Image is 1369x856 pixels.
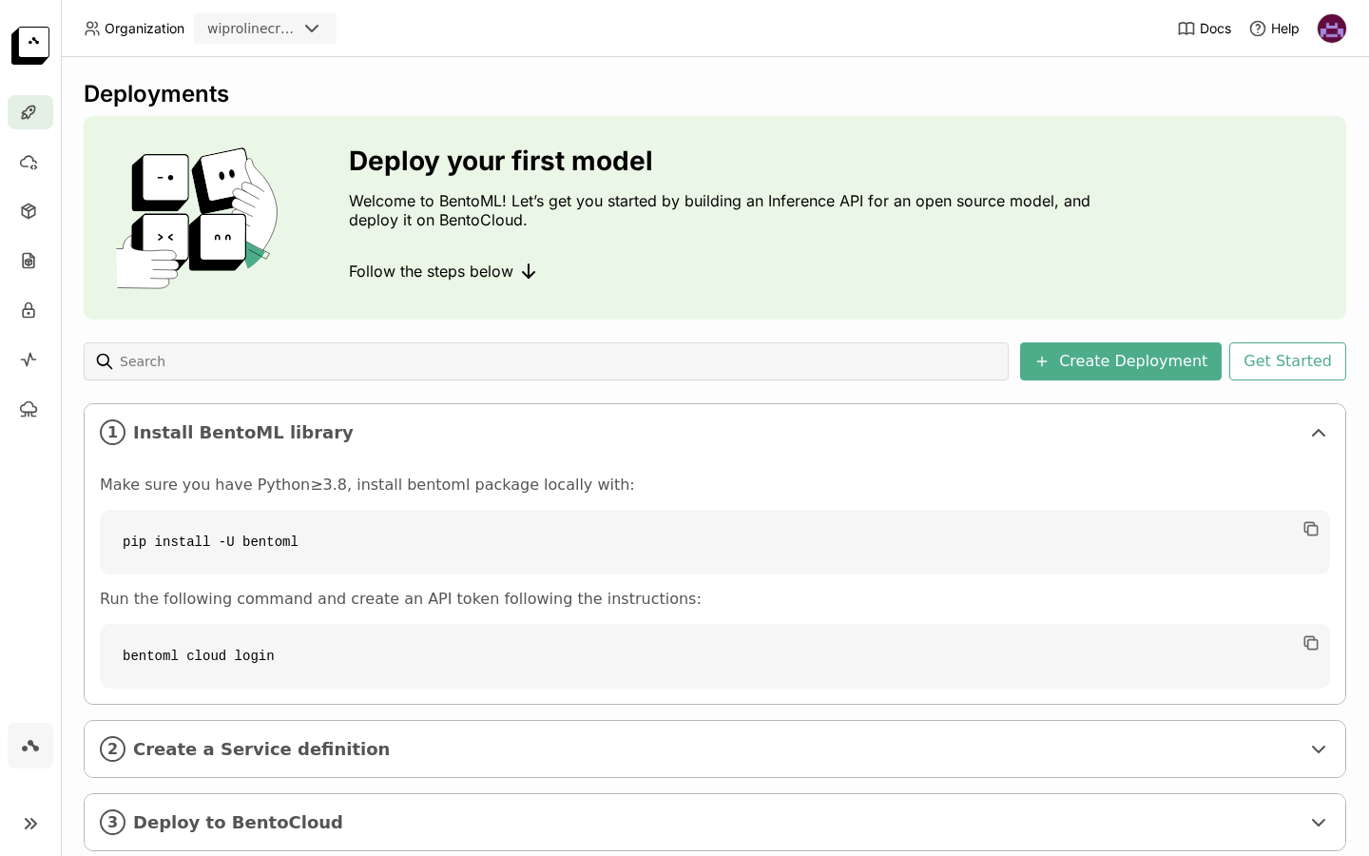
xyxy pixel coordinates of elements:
[1271,20,1300,37] span: Help
[1177,19,1231,38] a: Docs
[100,809,125,835] i: 3
[85,404,1345,460] div: 1Install BentoML library
[1318,14,1346,43] img: AJAY EDUPUGANTI
[349,146,1100,176] h3: Deploy your first model
[133,812,1300,833] span: Deploy to BentoCloud
[100,510,1330,574] code: pip install -U bentoml
[133,739,1300,760] span: Create a Service definition
[1248,19,1300,38] div: Help
[11,27,49,65] img: logo
[105,20,184,37] span: Organization
[100,476,1330,495] p: Make sure you have Python≥3.8, install bentoml package locally with:
[299,20,300,39] input: Selected wiprolinecraftai.
[85,721,1345,777] div: 2Create a Service definition
[100,419,125,445] i: 1
[118,346,1001,377] input: Search
[99,146,303,289] img: cover onboarding
[207,19,297,38] div: wiprolinecraftai
[100,624,1330,689] code: bentoml cloud login
[349,262,513,281] span: Follow the steps below
[84,80,1346,108] div: Deployments
[1200,20,1231,37] span: Docs
[133,422,1300,443] span: Install BentoML library
[100,736,125,762] i: 2
[100,590,1330,609] p: Run the following command and create an API token following the instructions:
[1229,342,1346,380] button: Get Started
[85,794,1345,850] div: 3Deploy to BentoCloud
[1020,342,1222,380] button: Create Deployment
[349,191,1100,229] p: Welcome to BentoML! Let’s get you started by building an Inference API for an open source model, ...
